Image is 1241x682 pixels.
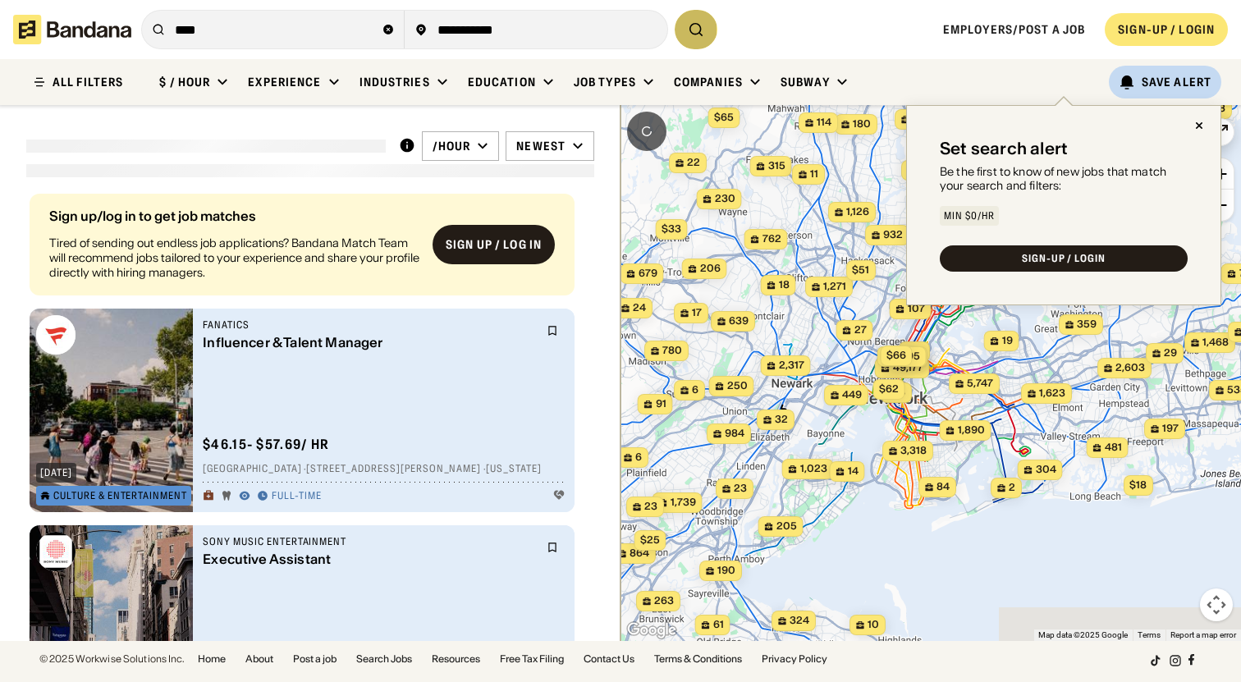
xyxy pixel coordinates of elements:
span: $33 [662,222,681,235]
span: 19 [1002,334,1013,348]
img: Google [625,620,679,641]
a: Free Tax Filing [500,654,564,664]
div: Sign up / Log in [446,237,542,252]
span: 1,468 [1202,336,1229,350]
div: /hour [433,139,471,153]
a: Search Jobs [356,654,412,664]
span: 10 [868,618,879,632]
a: Report a map error [1170,630,1236,639]
div: Executive Assistant [203,552,537,567]
div: Save Alert [1142,75,1211,89]
div: Culture & Entertainment [53,491,187,501]
div: SIGN-UP / LOGIN [1118,22,1215,37]
div: Full-time [272,490,322,503]
span: 230 [715,192,735,206]
div: Industries [359,75,430,89]
span: 864 [630,547,649,561]
span: 17 [692,306,702,320]
span: $62 [879,382,899,395]
div: Subway [781,75,830,89]
span: 22 [687,156,700,170]
img: Fanatics logo [36,315,76,355]
span: $66 [886,349,906,361]
button: Map camera controls [1200,588,1233,621]
span: 304 [1036,463,1056,477]
span: 679 [639,267,657,281]
span: 1,023 [800,462,827,476]
div: $ 46.15 - $57.69 / hr [203,436,329,453]
span: 780 [662,344,682,358]
span: 14 [848,465,859,478]
span: 932 [883,228,903,242]
span: 1,623 [1039,387,1065,401]
a: Terms & Conditions [654,654,742,664]
a: Home [198,654,226,664]
span: 1,126 [846,205,869,219]
span: 449 [842,388,862,402]
div: Sony Music Entertainment [203,535,537,548]
span: 2,603 [1115,361,1145,375]
div: Be the first to know of new jobs that match your search and filters: [940,165,1188,193]
span: 6 [692,383,698,397]
div: SIGN-UP / LOGIN [1022,254,1106,263]
span: 180 [853,117,871,131]
img: Bandana logotype [13,15,131,44]
span: 197 [1162,422,1179,436]
span: 29 [1164,346,1177,360]
a: Contact Us [584,654,634,664]
div: Experience [248,75,321,89]
span: 2 [1009,481,1015,495]
span: 23 [734,482,747,496]
span: 11 [810,167,818,181]
div: Min $0/hr [944,211,995,221]
span: 315 [768,159,785,173]
div: Tired of sending out endless job applications? Bandana Match Team will recommend jobs tailored to... [49,236,419,281]
a: Open this area in Google Maps (opens a new window) [625,620,679,641]
span: 5,747 [967,377,993,391]
img: Sony Music Entertainment logo [36,532,76,571]
span: 762 [762,232,781,246]
div: [GEOGRAPHIC_DATA] · [STREET_ADDRESS][PERSON_NAME] · [US_STATE] [203,463,565,476]
a: Resources [432,654,480,664]
span: 324 [790,614,809,628]
span: 32 [775,413,788,427]
span: 250 [727,379,748,393]
span: 18 [779,278,790,292]
span: 61 [713,618,724,632]
a: Terms (opens in new tab) [1138,630,1161,639]
div: Set search alert [940,139,1068,158]
span: 6 [635,451,642,465]
span: 24 [633,301,646,315]
span: 263 [654,594,674,608]
span: $25 [640,533,660,546]
span: 984 [725,427,744,441]
div: Influencer & Talent Manager [203,335,537,350]
span: $65 [714,111,734,123]
span: 114 [817,116,831,130]
div: Companies [674,75,743,89]
span: 359 [1077,318,1097,332]
span: 3,318 [900,444,927,458]
span: 1,739 [671,496,696,510]
div: Education [468,75,536,89]
a: Employers/Post a job [943,22,1085,37]
span: 23 [644,500,657,514]
span: 190 [717,564,735,578]
span: 1,271 [823,280,846,294]
a: About [245,654,273,664]
span: 205 [776,520,797,533]
span: $51 [852,263,869,276]
span: 107 [908,302,925,316]
span: 2 [917,345,923,359]
div: [DATE] [40,468,72,478]
span: Map data ©2025 Google [1038,630,1128,639]
span: 2,317 [779,359,804,373]
span: 49,177 [893,361,923,375]
div: Newest [516,139,566,153]
span: 639 [729,314,749,328]
span: 481 [1105,441,1122,455]
a: Privacy Policy [762,654,827,664]
span: 1,890 [958,423,985,437]
div: © 2025 Workwise Solutions Inc. [39,654,185,664]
